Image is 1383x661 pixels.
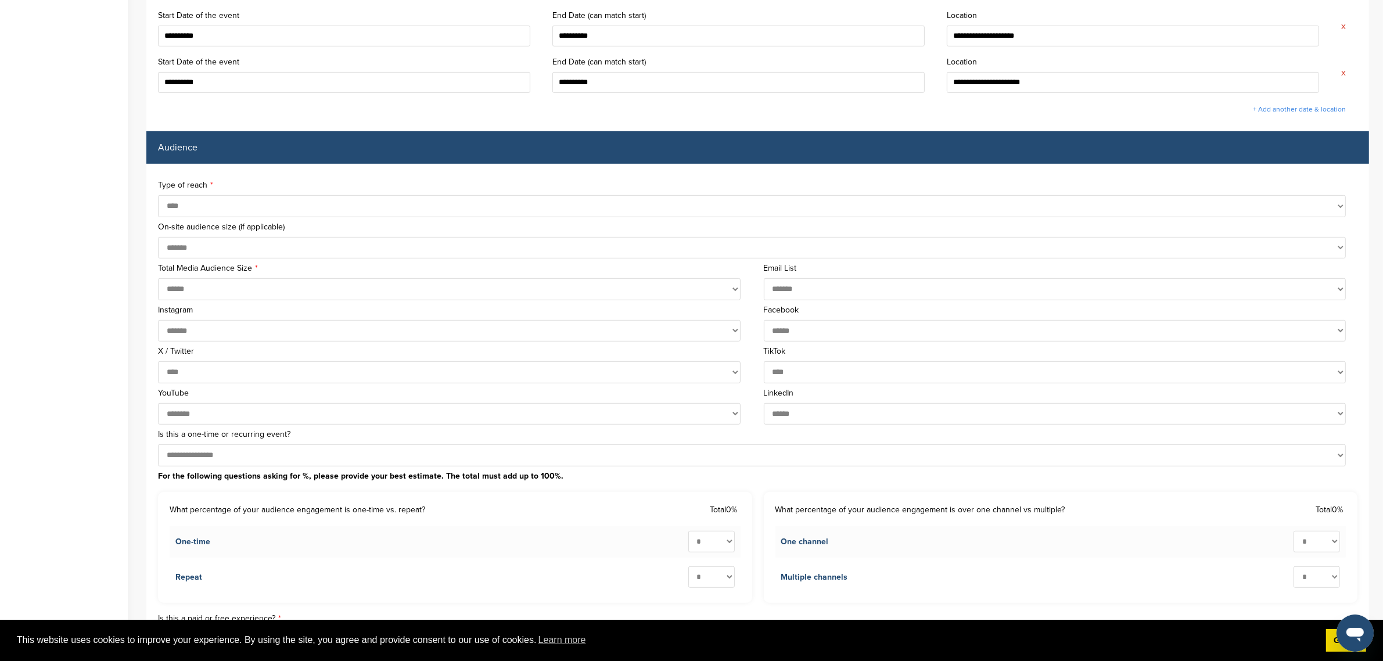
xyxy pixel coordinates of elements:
[17,631,1317,649] span: This website uses cookies to improve your experience. By using the site, you agree and provide co...
[764,306,1358,314] label: Facebook
[1326,629,1366,652] a: dismiss cookie message
[170,504,425,516] label: What percentage of your audience engagement is one-time vs. repeat?
[1337,615,1374,652] iframe: Button to launch messaging window
[764,389,1358,397] label: LinkedIn
[158,143,197,152] label: Audience
[158,389,752,397] label: YouTube
[175,571,202,584] div: Repeat
[158,615,1357,623] label: Is this a paid or free experience?
[710,504,741,516] div: Total
[158,347,752,355] label: X / Twitter
[537,631,588,649] a: learn more about cookies
[158,223,1357,231] label: On-site audience size (if applicable)
[158,472,1357,480] label: For the following questions asking for %, please provide your best estimate. The total must add u...
[781,536,829,548] div: One channel
[158,264,752,272] label: Total Media Audience Size
[775,504,1065,516] label: What percentage of your audience engagement is over one channel vs multiple?
[781,571,848,584] div: Multiple channels
[1332,505,1343,515] span: 0%
[764,264,1358,272] label: Email List
[1341,21,1346,31] a: x
[764,347,1358,355] label: TikTok
[727,505,738,515] span: 0%
[1316,504,1346,516] div: Total
[158,430,1357,439] label: Is this a one-time or recurring event?
[552,12,935,20] label: End Date (can match start)
[158,306,752,314] label: Instagram
[552,58,935,66] label: End Date (can match start)
[947,58,1330,66] label: Location
[1341,68,1346,77] a: x
[158,58,541,66] label: Start Date of the event
[158,181,1357,189] label: Type of reach
[1253,105,1346,113] a: + Add another date & location
[175,536,210,548] div: One-time
[158,12,541,20] label: Start Date of the event
[947,12,1330,20] label: Location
